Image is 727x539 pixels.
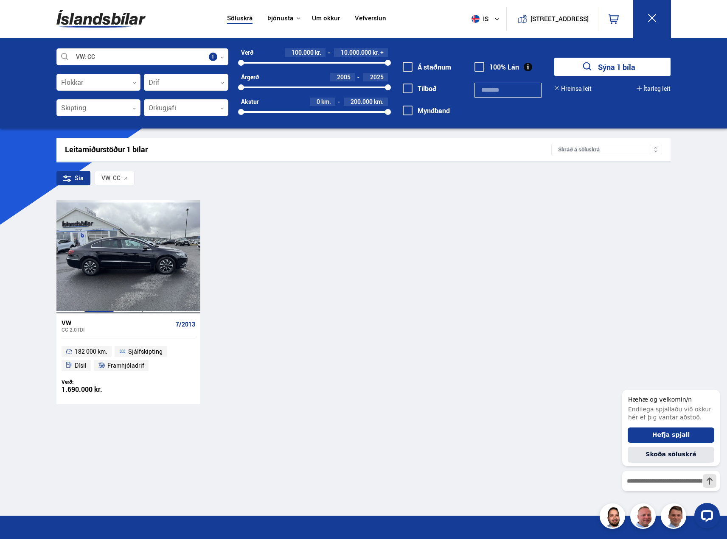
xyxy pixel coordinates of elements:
[62,386,129,393] div: 1.690.000 kr.
[101,175,121,182] span: CC
[176,321,195,328] span: 7/2013
[474,63,519,71] label: 100% Lán
[56,313,200,404] a: VW CC 2.0TDI 7/2013 182 000 km. Sjálfskipting Dísil Framhjóladrif Verð: 1.690.000 kr.
[321,98,331,105] span: km.
[337,73,351,81] span: 2005
[551,144,662,155] div: Skráð á söluskrá
[351,98,373,106] span: 200.000
[601,505,626,530] img: nhp88E3Fdnt1Opn2.png
[56,171,90,185] div: Sía
[267,14,293,22] button: Þjónusta
[56,5,146,33] img: G0Ugv5HjCgRt.svg
[317,98,320,106] span: 0
[637,85,671,92] button: Ítarleg leit
[241,98,259,105] div: Akstur
[468,6,506,31] button: is
[403,107,450,115] label: Myndband
[554,85,592,92] button: Hreinsa leit
[101,175,110,182] div: VW
[511,7,593,31] a: [STREET_ADDRESS]
[312,14,340,23] a: Um okkur
[241,74,259,81] div: Árgerð
[292,48,314,56] span: 100.000
[374,98,384,105] span: km.
[403,63,451,71] label: Á staðnum
[355,14,386,23] a: Vefverslun
[468,15,489,23] span: is
[65,145,552,154] div: Leitarniðurstöður 1 bílar
[380,49,384,56] span: +
[472,15,480,23] img: svg+xml;base64,PHN2ZyB4bWxucz0iaHR0cDovL3d3dy53My5vcmcvMjAwMC9zdmciIHdpZHRoPSI1MTIiIGhlaWdodD0iNT...
[62,379,129,385] div: Verð:
[62,319,172,327] div: VW
[554,58,671,76] button: Sýna 1 bíla
[241,49,253,56] div: Verð
[227,14,253,23] a: Söluskrá
[403,85,437,92] label: Tilboð
[128,346,163,357] span: Sjálfskipting
[75,360,87,371] span: Dísil
[370,73,384,81] span: 2025
[534,15,586,22] button: [STREET_ADDRESS]
[341,48,371,56] span: 10.000.000
[373,49,379,56] span: kr.
[315,49,321,56] span: kr.
[615,374,723,535] iframe: LiveChat chat widget
[107,360,144,371] span: Framhjóladrif
[62,327,172,332] div: CC 2.0TDI
[75,346,107,357] span: 182 000 km.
